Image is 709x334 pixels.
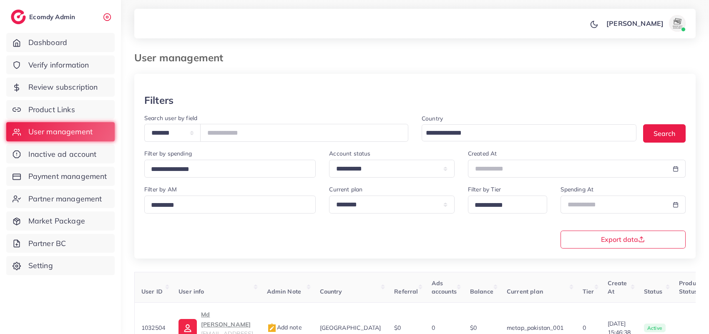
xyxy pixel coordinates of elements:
span: Ads accounts [432,279,457,295]
label: Country [422,114,443,123]
span: Payment management [28,171,107,182]
h3: User management [134,52,230,64]
span: active [644,324,666,333]
span: [GEOGRAPHIC_DATA] [320,324,381,331]
span: $0 [470,324,477,331]
img: avatar [669,15,686,32]
span: $0 [394,324,401,331]
h2: Ecomdy Admin [29,13,77,21]
a: Verify information [6,55,115,75]
span: Review subscription [28,82,98,93]
a: Market Package [6,211,115,231]
label: Filter by AM [144,185,177,193]
a: Review subscription [6,78,115,97]
div: Search for option [144,160,316,178]
input: Search for option [472,199,536,212]
a: Dashboard [6,33,115,52]
span: Admin Note [267,288,302,295]
span: Create At [608,279,627,295]
span: User ID [141,288,163,295]
a: Partner management [6,189,115,208]
span: Balance [470,288,493,295]
img: admin_note.cdd0b510.svg [267,323,277,333]
span: Partner management [28,193,102,204]
span: 0 [432,324,435,331]
p: Md [PERSON_NAME] [201,309,253,329]
input: Search for option [148,163,305,176]
span: User info [179,288,204,295]
span: Verify information [28,60,89,70]
span: Country [320,288,342,295]
button: Search [643,124,686,142]
span: Current plan [507,288,543,295]
span: 0 [583,324,586,331]
a: Setting [6,256,115,275]
img: logo [11,10,26,24]
a: Payment management [6,167,115,186]
label: Filter by Tier [468,185,501,193]
label: Search user by field [144,114,197,122]
span: Inactive ad account [28,149,97,160]
label: Filter by spending [144,149,192,158]
span: Export data [601,236,645,243]
span: Market Package [28,216,85,226]
span: 1032504 [141,324,165,331]
span: Add note [267,324,302,331]
label: Created At [468,149,497,158]
span: Dashboard [28,37,67,48]
span: Product Status [679,279,701,295]
a: [PERSON_NAME]avatar [602,15,689,32]
span: Referral [394,288,418,295]
a: logoEcomdy Admin [11,10,77,24]
a: Partner BC [6,234,115,253]
button: Export data [561,231,686,249]
span: metap_pakistan_001 [507,324,563,331]
span: Status [644,288,662,295]
a: Inactive ad account [6,145,115,164]
a: User management [6,122,115,141]
input: Search for option [148,199,305,212]
div: Search for option [468,196,547,213]
div: Search for option [422,124,636,141]
span: Partner BC [28,238,66,249]
div: Search for option [144,196,316,213]
a: Product Links [6,100,115,119]
label: Current plan [329,185,362,193]
p: [PERSON_NAME] [606,18,664,28]
label: Spending At [561,185,594,193]
span: Tier [583,288,594,295]
span: User management [28,126,93,137]
h3: Filters [144,94,173,106]
input: Search for option [423,127,626,140]
span: Setting [28,260,53,271]
span: Product Links [28,104,75,115]
label: Account status [329,149,370,158]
